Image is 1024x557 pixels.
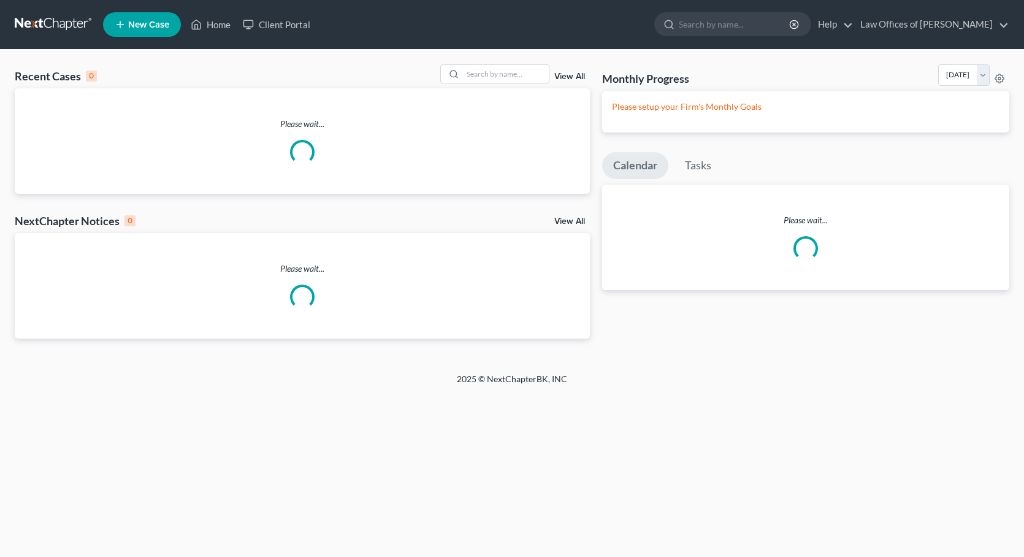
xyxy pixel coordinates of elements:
[812,13,853,36] a: Help
[162,373,862,395] div: 2025 © NextChapterBK, INC
[15,213,136,228] div: NextChapter Notices
[602,214,1009,226] p: Please wait...
[237,13,316,36] a: Client Portal
[612,101,999,113] p: Please setup your Firm's Monthly Goals
[86,71,97,82] div: 0
[602,152,668,179] a: Calendar
[128,20,169,29] span: New Case
[463,65,549,83] input: Search by name...
[185,13,237,36] a: Home
[15,263,590,275] p: Please wait...
[554,72,585,81] a: View All
[854,13,1009,36] a: Law Offices of [PERSON_NAME]
[554,217,585,226] a: View All
[124,215,136,226] div: 0
[15,118,590,130] p: Please wait...
[15,69,97,83] div: Recent Cases
[602,71,689,86] h3: Monthly Progress
[674,152,722,179] a: Tasks
[679,13,791,36] input: Search by name...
